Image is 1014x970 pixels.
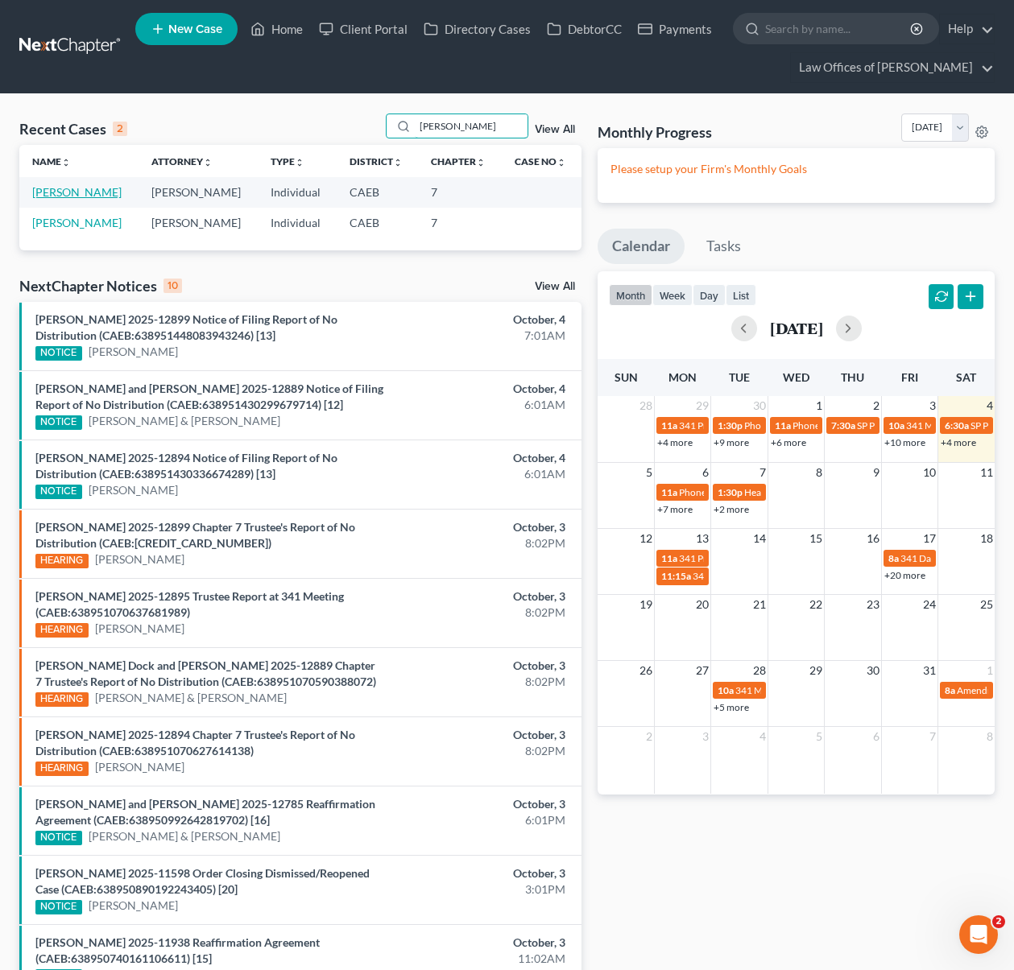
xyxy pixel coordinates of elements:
a: [PERSON_NAME] & [PERSON_NAME] [89,828,280,844]
div: October, 3 [399,796,565,812]
span: 7 [758,463,768,482]
a: +9 more [714,436,749,448]
span: 341 Day [900,552,936,564]
div: HEARING [35,762,89,776]
div: 3:01PM [399,881,565,898]
td: CAEB [337,177,419,207]
p: Please setup your Firm's Monthly Goals [610,161,982,177]
div: 8:02PM [399,535,565,551]
a: View All [535,281,575,292]
td: Individual [258,177,336,207]
a: +4 more [657,436,693,448]
a: +2 more [714,503,749,515]
span: Sat [956,370,976,384]
div: October, 4 [399,312,565,328]
i: unfold_more [476,158,486,167]
div: NOTICE [35,831,82,845]
a: [PERSON_NAME] 2025-12895 Trustee Report at 341 Meeting (CAEB:638951070637681989) [35,589,344,619]
span: 11a [661,486,677,498]
td: CAEB [337,208,419,237]
a: Payments [630,14,720,43]
a: [PERSON_NAME] 2025-12899 Chapter 7 Trustee's Report of No Distribution (CAEB:[CREDIT_CARD_NUMBER]) [35,520,355,550]
div: October, 3 [399,865,565,881]
span: 9 [871,463,881,482]
span: 10a [888,419,904,431]
span: 17 [921,529,937,548]
div: HEARING [35,623,89,638]
a: [PERSON_NAME] [95,759,184,775]
span: 18 [979,529,995,548]
a: Case Nounfold_more [515,155,566,167]
span: 341 Prep for [PERSON_NAME] [679,552,809,564]
a: [PERSON_NAME] [89,344,178,360]
div: NOTICE [35,485,82,499]
a: +7 more [657,503,693,515]
button: list [726,284,756,306]
span: 341 Meeting for [PERSON_NAME] & [PERSON_NAME] [735,684,966,696]
a: [PERSON_NAME] 2025-12894 Chapter 7 Trustee's Report of No Distribution (CAEB:638951070627614138) [35,728,355,757]
span: 29 [808,661,824,680]
a: Client Portal [311,14,416,43]
span: 10 [921,463,937,482]
a: [PERSON_NAME] [95,551,184,568]
span: 11a [661,419,677,431]
a: [PERSON_NAME] and [PERSON_NAME] 2025-12889 Notice of Filing Report of No Distribution (CAEB:63895... [35,382,383,411]
div: October, 3 [399,588,565,605]
span: 5 [814,727,824,746]
span: 19 [638,595,654,614]
iframe: Intercom live chat [959,915,998,954]
div: October, 4 [399,381,565,397]
a: Nameunfold_more [32,155,71,167]
span: 12 [638,529,654,548]
span: 3 [928,396,937,415]
span: Hearing for [PERSON_NAME] & [PERSON_NAME] [744,486,955,498]
button: day [693,284,726,306]
span: 28 [751,661,768,680]
a: Tasks [692,229,755,264]
span: 24 [921,595,937,614]
div: NOTICE [35,346,82,361]
i: unfold_more [557,158,566,167]
div: Recent Cases [19,119,127,138]
button: month [609,284,652,306]
span: 341 Prep for [PERSON_NAME] [679,419,809,431]
a: [PERSON_NAME] and [PERSON_NAME] 2025-12785 Reaffirmation Agreement (CAEB:638950992642819702) [16] [35,797,375,827]
h2: [DATE] [770,320,823,336]
span: 2 [871,396,881,415]
span: Thu [841,370,864,384]
span: New Case [168,23,222,35]
td: 7 [418,177,502,207]
a: [PERSON_NAME] [95,621,184,637]
span: 20 [694,595,710,614]
span: 14 [751,529,768,548]
a: +6 more [771,436,806,448]
span: 2 [644,727,654,746]
span: 11a [775,419,791,431]
div: 8:02PM [399,605,565,621]
span: 26 [638,661,654,680]
span: 1 [814,396,824,415]
div: NOTICE [35,900,82,914]
div: 6:01AM [399,397,565,413]
span: Phone Consultation for [PERSON_NAME] [793,419,968,431]
div: NOTICE [35,415,82,430]
span: Phone Consultation for [PERSON_NAME] [679,486,855,498]
span: Tue [729,370,750,384]
a: Chapterunfold_more [431,155,486,167]
a: +5 more [714,701,749,713]
span: 6 [871,727,881,746]
span: 22 [808,595,824,614]
span: 1 [985,661,995,680]
div: 10 [163,279,182,293]
span: 8a [888,552,899,564]
a: Law Offices of [PERSON_NAME] [791,53,994,82]
a: Districtunfold_more [350,155,403,167]
a: [PERSON_NAME] & [PERSON_NAME] [89,413,280,429]
span: 8 [985,727,995,746]
a: [PERSON_NAME] 2025-11598 Order Closing Dismissed/Reopened Case (CAEB:638950890192243405) [20] [35,866,370,896]
td: [PERSON_NAME] [139,208,258,237]
i: unfold_more [61,158,71,167]
a: [PERSON_NAME] & [PERSON_NAME] [95,690,287,706]
span: 13 [694,529,710,548]
a: [PERSON_NAME] [32,185,122,199]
